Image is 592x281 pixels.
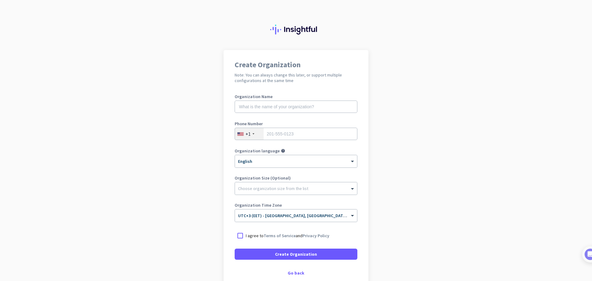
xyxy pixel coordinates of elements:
label: Organization Time Zone [235,203,357,207]
label: Organization Name [235,94,357,99]
label: Phone Number [235,122,357,126]
h1: Create Organization [235,61,357,68]
div: Go back [235,271,357,275]
label: Organization Size (Optional) [235,176,357,180]
button: Create Organization [235,249,357,260]
input: What is the name of your organization? [235,101,357,113]
input: 201-555-0123 [235,128,357,140]
img: Insightful [270,25,322,35]
div: +1 [245,131,251,137]
h2: Note: You can always change this later, or support multiple configurations at the same time [235,72,357,83]
label: Organization language [235,149,280,153]
a: Privacy Policy [302,233,329,238]
i: help [281,149,285,153]
a: Terms of Service [264,233,296,238]
span: Create Organization [275,251,317,257]
p: I agree to and [246,233,329,239]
